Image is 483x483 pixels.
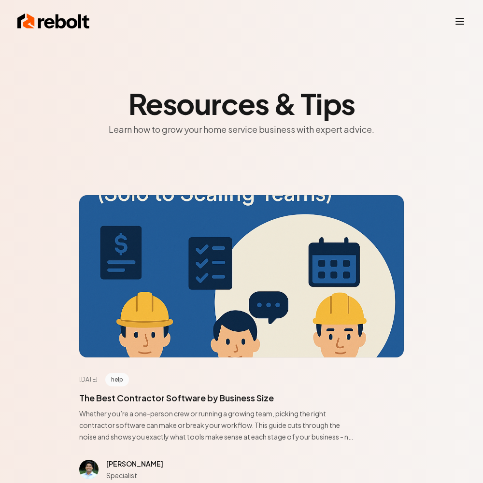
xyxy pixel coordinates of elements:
time: [DATE] [79,376,98,384]
span: [PERSON_NAME] [106,459,163,468]
button: Toggle mobile menu [454,15,466,27]
h2: Resources & Tips [79,89,404,118]
span: help [105,373,129,386]
a: The Best Contractor Software by Business Size [79,392,274,403]
p: Learn how to grow your home service business with expert advice. [79,122,404,137]
img: Rebolt Logo [17,12,90,31]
